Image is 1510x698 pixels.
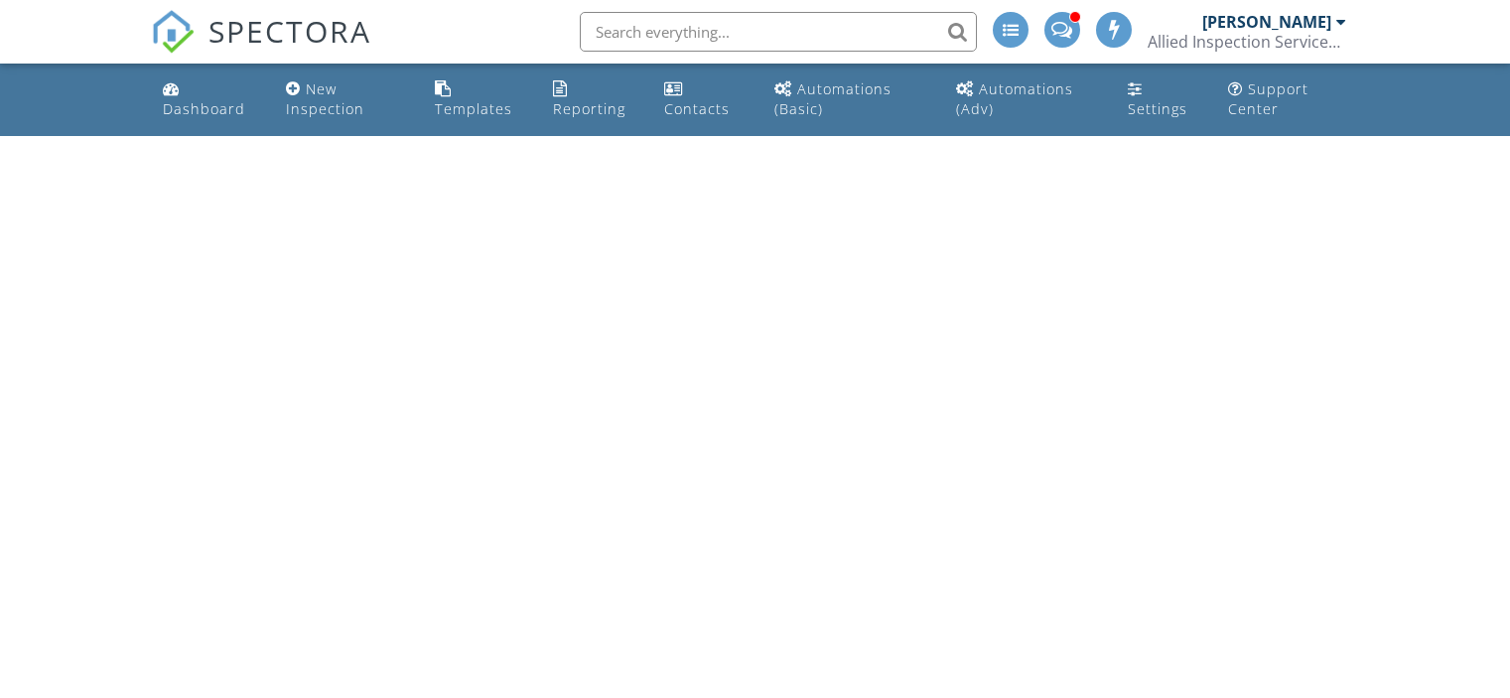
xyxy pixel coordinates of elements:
img: The Best Home Inspection Software - Spectora [151,10,195,54]
a: Templates [427,71,529,128]
a: New Inspection [278,71,411,128]
span: SPECTORA [208,10,371,52]
a: Dashboard [155,71,261,128]
div: Settings [1128,99,1187,118]
a: Contacts [656,71,750,128]
a: Automations (Advanced) [948,71,1104,128]
div: Contacts [664,99,730,118]
div: Allied Inspection Services, LLC [1148,32,1346,52]
a: Automations (Basic) [766,71,932,128]
a: SPECTORA [151,27,371,69]
div: Templates [435,99,512,118]
div: New Inspection [286,79,364,118]
a: Settings [1120,71,1204,128]
a: Reporting [545,71,641,128]
div: Automations (Basic) [774,79,892,118]
div: Dashboard [163,99,245,118]
div: Reporting [553,99,625,118]
input: Search everything... [580,12,977,52]
a: Support Center [1220,71,1355,128]
div: Support Center [1228,79,1308,118]
div: Automations (Adv) [956,79,1073,118]
div: [PERSON_NAME] [1202,12,1331,32]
